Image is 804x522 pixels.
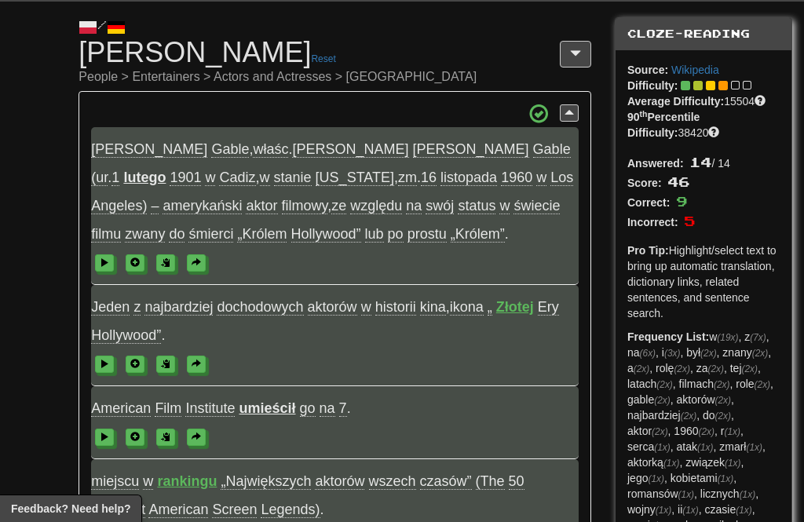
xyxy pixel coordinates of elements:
span: w [143,473,153,490]
span: do [169,226,185,243]
span: 46 [667,173,689,190]
span: historii [375,299,416,316]
span: aktorów [315,473,364,490]
span: amerykański [163,198,242,214]
span: listopada [440,170,497,186]
span: kina [420,299,446,316]
em: (2x) [715,411,731,422]
div: / [79,17,591,37]
span: Open feedback widget [11,501,130,517]
span: na [406,198,422,214]
strong: Answered: [627,157,684,170]
span: w [536,170,546,186]
span: Screen [212,502,257,518]
span: Gable [211,141,249,158]
strong: Score: [627,177,662,189]
span: lub [365,226,384,243]
em: (2x) [652,426,667,437]
small: People > Entertainers > Actors and Actresses > [GEOGRAPHIC_DATA] [79,71,591,83]
span: względu [350,198,402,214]
strong: umieścił [239,400,295,416]
h1: [PERSON_NAME] [79,37,591,84]
span: . [91,299,558,344]
em: (1x) [736,505,751,516]
span: 9 [676,192,687,210]
span: [US_STATE] [316,170,394,186]
div: Cloze-Reading [616,18,791,50]
span: ze [331,198,346,214]
span: wszech [369,473,416,490]
span: go [300,400,316,417]
span: Institute [185,400,235,417]
em: (1x) [697,442,713,453]
span: Cadiz [219,170,255,186]
span: American [148,502,208,518]
em: (2x) [752,348,768,359]
span: w [260,170,270,186]
span: Hollywood” [291,226,361,243]
em: (2x) [656,379,672,390]
span: Legends) [261,502,320,518]
span: Los [550,170,573,186]
div: / 14 [627,152,780,172]
span: aktorów [308,299,357,316]
span: Angeles) [91,198,147,214]
span: miejscu [91,473,139,490]
span: ikona [450,299,484,316]
p: Highlight/select text to bring up automatic translation, dictionary links, related sentences, and... [627,243,780,321]
strong: Source: [627,64,668,76]
span: . [300,400,351,417]
span: Gable [533,141,571,158]
strong: rankingu [157,473,217,489]
sup: th [640,109,648,119]
em: (1x) [656,505,671,516]
em: (6x) [640,348,656,359]
span: (The [476,473,505,490]
span: stanie [274,170,312,186]
span: [PERSON_NAME] [292,141,408,158]
a: Reset [311,53,335,64]
em: (19x) [717,332,738,343]
strong: lutego [123,170,166,185]
strong: Correct: [627,196,670,209]
span: 1 [111,170,119,186]
span: Hollywood” [91,327,161,344]
span: „ [488,299,492,316]
span: śmierci [188,226,233,243]
span: zwany [125,226,165,243]
span: dochodowych [217,299,303,316]
span: Jeden [91,299,130,316]
strong: 90 Percentile Difficulty: [627,111,700,139]
em: (1x) [654,442,670,453]
span: filmu [91,226,121,243]
a: Wikipedia [671,64,719,76]
span: po [388,226,404,243]
span: (ur [91,170,108,186]
em: (2x) [681,411,696,422]
em: (2x) [715,395,731,406]
em: (1x) [678,489,694,500]
span: z [133,299,141,316]
span: „Największych [221,473,311,490]
em: (2x) [707,363,723,374]
span: filmowy [282,198,328,214]
em: (2x) [699,426,714,437]
div: 38420 [627,109,780,141]
strong: Incorrect: [627,216,678,228]
strong: Złotej [496,299,534,315]
span: świecie [513,198,560,214]
span: 16 [421,170,437,186]
span: w [499,198,510,214]
span: Ery [538,299,559,316]
em: (1x) [718,473,733,484]
em: (7x) [750,332,766,343]
em: (2x) [654,395,670,406]
span: prostu [407,226,447,243]
span: 50 [509,473,524,490]
span: zm [398,170,417,186]
span: [PERSON_NAME] [413,141,529,158]
span: [PERSON_NAME] [91,141,207,158]
span: swój [426,198,454,214]
em: (2x) [674,363,689,374]
em: (1x) [746,442,762,453]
